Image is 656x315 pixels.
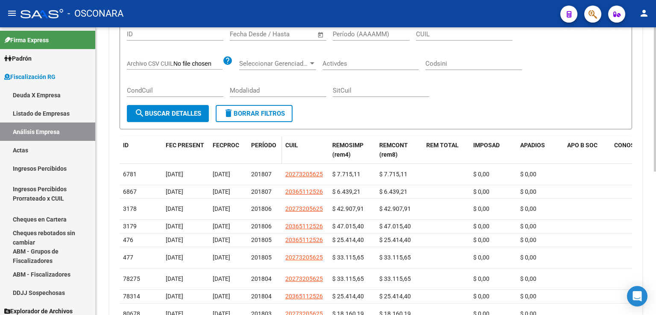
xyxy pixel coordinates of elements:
span: $ 47.015,40 [332,223,364,230]
span: $ 0,00 [520,188,536,195]
span: 20365112526 [285,188,323,195]
span: APADIOS [520,142,545,149]
span: Seleccionar Gerenciador [239,60,308,67]
span: $ 47.015,40 [379,223,411,230]
span: 201805 [251,254,272,261]
span: $ 0,00 [520,223,536,230]
span: 201805 [251,236,272,243]
datatable-header-cell: REMCONT (rem8) [376,136,423,164]
span: 20365112526 [285,293,323,300]
span: 477 [123,254,133,261]
datatable-header-cell: PERÍODO [248,136,282,164]
span: $ 0,00 [520,275,536,282]
span: 201807 [251,188,272,195]
span: [DATE] [213,205,230,212]
span: $ 0,00 [473,223,489,230]
span: $ 0,00 [520,236,536,243]
span: PERÍODO [251,142,276,149]
span: [DATE] [166,223,183,230]
span: 6781 [123,171,137,178]
span: 78275 [123,275,140,282]
span: $ 33.115,65 [332,254,364,261]
span: 201804 [251,275,272,282]
span: $ 0,00 [520,205,536,212]
span: 78314 [123,293,140,300]
datatable-header-cell: APO B SOC [564,136,611,164]
span: Fiscalización RG [4,72,56,82]
span: $ 25.414,40 [379,293,411,300]
mat-icon: delete [223,108,234,118]
datatable-header-cell: ID [120,136,162,164]
button: Buscar Detalles [127,105,209,122]
span: $ 42.907,91 [379,205,411,212]
span: Firma Express [4,35,49,45]
span: [DATE] [166,171,183,178]
span: - OSCONARA [67,4,123,23]
datatable-header-cell: REM TOTAL [423,136,470,164]
button: Open calendar [316,30,326,40]
span: $ 6.439,21 [379,188,407,195]
datatable-header-cell: REMOSIMP (rem4) [329,136,376,164]
span: $ 25.414,40 [332,236,364,243]
span: Buscar Detalles [135,110,201,117]
span: 201806 [251,205,272,212]
span: $ 25.414,40 [332,293,364,300]
span: [DATE] [166,254,183,261]
span: $ 0,00 [473,275,489,282]
span: 20365112526 [285,223,323,230]
span: 201807 [251,171,272,178]
span: 476 [123,236,133,243]
input: End date [265,30,307,38]
span: $ 0,00 [520,254,536,261]
span: $ 7.715,11 [332,171,360,178]
span: $ 0,00 [473,188,489,195]
datatable-header-cell: FECPROC [209,136,248,164]
span: [DATE] [213,223,230,230]
span: [DATE] [166,205,183,212]
span: 6867 [123,188,137,195]
span: CONOS [614,142,635,149]
mat-icon: search [135,108,145,118]
span: $ 33.115,65 [379,254,411,261]
span: [DATE] [213,254,230,261]
input: Archivo CSV CUIL [173,60,223,68]
span: $ 42.907,91 [332,205,364,212]
span: $ 0,00 [520,293,536,300]
span: 20273205625 [285,275,323,282]
span: $ 6.439,21 [332,188,360,195]
span: [DATE] [166,236,183,243]
span: 20365112526 [285,236,323,243]
span: $ 0,00 [473,254,489,261]
span: [DATE] [166,293,183,300]
datatable-header-cell: APADIOS [517,136,564,164]
span: [DATE] [213,275,230,282]
span: 20273205625 [285,171,323,178]
span: REMCONT (rem8) [379,142,408,158]
span: [DATE] [213,236,230,243]
span: [DATE] [213,188,230,195]
mat-icon: menu [7,8,17,18]
span: CUIL [285,142,298,149]
span: Borrar Filtros [223,110,285,117]
span: $ 7.715,11 [379,171,407,178]
span: REM TOTAL [426,142,459,149]
span: $ 33.115,65 [332,275,364,282]
span: $ 33.115,65 [379,275,411,282]
mat-icon: help [223,55,233,66]
span: $ 0,00 [473,205,489,212]
span: [DATE] [213,171,230,178]
span: $ 0,00 [473,236,489,243]
span: [DATE] [166,275,183,282]
datatable-header-cell: CUIL [282,136,329,164]
span: 3179 [123,223,137,230]
span: 20273205625 [285,254,323,261]
span: 3178 [123,205,137,212]
span: APO B SOC [567,142,597,149]
span: 201804 [251,293,272,300]
span: FEC PRESENT [166,142,204,149]
span: $ 0,00 [473,171,489,178]
input: Start date [230,30,258,38]
span: $ 0,00 [520,171,536,178]
span: REMOSIMP (rem4) [332,142,363,158]
span: $ 25.414,40 [379,236,411,243]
